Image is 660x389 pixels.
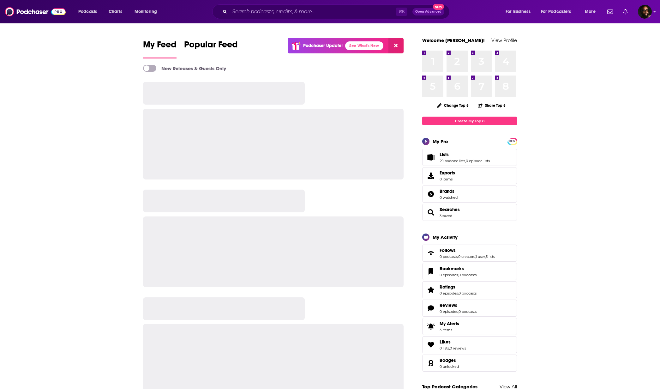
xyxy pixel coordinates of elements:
a: Popular Feed [184,39,238,58]
a: 0 watched [440,195,458,200]
span: Exports [440,170,455,176]
span: Likes [422,336,517,353]
span: New [433,4,444,10]
a: Brands [440,188,458,194]
input: Search podcasts, credits, & more... [230,7,396,17]
a: Welcome [PERSON_NAME]! [422,37,485,43]
div: My Activity [433,234,458,240]
a: Reviews [424,304,437,313]
a: Show notifications dropdown [605,6,615,17]
span: Monitoring [135,7,157,16]
a: 0 unlocked [440,364,459,369]
a: Badges [424,359,437,368]
a: 29 podcast lists [440,159,465,163]
span: Charts [109,7,122,16]
span: Open Advanced [415,10,441,13]
a: Charts [105,7,126,17]
a: View Profile [491,37,517,43]
a: 0 creators [458,254,475,259]
span: Ratings [422,281,517,298]
span: , [465,159,466,163]
button: Show profile menu [638,5,652,19]
a: Likes [440,339,466,345]
span: My Feed [143,39,177,54]
a: 0 episodes [440,291,458,295]
span: 0 items [440,177,455,181]
img: User Profile [638,5,652,19]
a: New Releases & Guests Only [143,65,226,72]
a: Searches [440,207,460,212]
span: For Business [506,7,531,16]
a: PRO [508,139,516,143]
a: 0 episode lists [466,159,490,163]
span: Lists [422,149,517,166]
a: Lists [440,152,490,157]
div: My Pro [433,138,448,144]
a: Badges [440,357,459,363]
a: 3 saved [440,214,452,218]
a: Searches [424,208,437,217]
span: Brands [422,185,517,203]
a: Lists [424,153,437,162]
button: Share Top 8 [477,99,506,112]
a: 0 podcasts [440,254,458,259]
span: Reviews [440,302,457,308]
span: , [458,254,458,259]
div: Search podcasts, credits, & more... [218,4,456,19]
span: My Alerts [440,321,459,326]
a: Brands [424,190,437,198]
button: open menu [130,7,165,17]
span: Reviews [422,300,517,317]
span: Badges [440,357,456,363]
span: 3 items [440,328,459,332]
a: My Alerts [422,318,517,335]
a: My Feed [143,39,177,58]
img: Podchaser - Follow, Share and Rate Podcasts [5,6,66,18]
a: 1 user [476,254,485,259]
span: Follows [422,245,517,262]
a: Show notifications dropdown [621,6,630,17]
p: Podchaser Update! [303,43,343,48]
a: Ratings [424,285,437,294]
a: 0 podcasts [459,273,477,277]
button: open menu [74,7,105,17]
span: Badges [422,355,517,372]
a: Exports [422,167,517,184]
button: Change Top 8 [433,101,472,109]
span: For Podcasters [541,7,571,16]
a: Create My Top 8 [422,117,517,125]
a: Follows [440,247,495,253]
span: Exports [424,171,437,180]
span: Lists [440,152,449,157]
span: Logged in as ShawnAnthony [638,5,652,19]
a: Bookmarks [440,266,477,271]
span: Brands [440,188,454,194]
a: 0 reviews [450,346,466,350]
span: Bookmarks [440,266,464,271]
span: Popular Feed [184,39,238,54]
button: open menu [537,7,580,17]
a: 5 lists [486,254,495,259]
a: 0 lists [440,346,449,350]
a: Ratings [440,284,477,290]
button: open menu [501,7,538,17]
a: Reviews [440,302,477,308]
button: Open AdvancedNew [412,8,444,15]
span: My Alerts [424,322,437,331]
a: Likes [424,340,437,349]
a: See What's New [345,41,383,50]
button: open menu [580,7,603,17]
span: Bookmarks [422,263,517,280]
span: Podcasts [78,7,97,16]
span: ⌘ K [396,8,407,16]
span: Searches [422,204,517,221]
span: PRO [508,139,516,144]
